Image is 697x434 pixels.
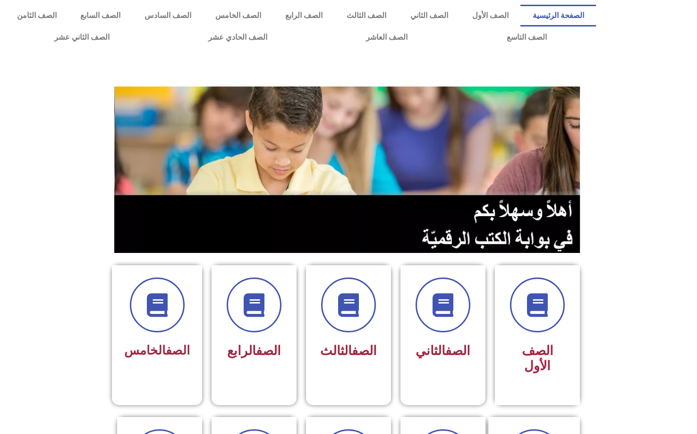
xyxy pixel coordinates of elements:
a: الصف [352,343,377,358]
a: الصف الثامن [5,5,68,26]
span: الثاني [416,343,470,358]
a: الصف التاسع [457,26,596,48]
span: الصف الأول [522,343,553,373]
a: الصف [445,343,470,358]
a: الصف العاشر [317,26,457,48]
a: الصف الثاني [399,5,460,26]
a: الصف [166,343,190,357]
a: الصف الثاني عشر [5,26,159,48]
a: الصف الحادي عشر [159,26,316,48]
a: الصفحة الرئيسية [520,5,596,26]
a: الصف الأول [460,5,520,26]
a: الصف السادس [133,5,204,26]
span: الرابع [227,343,281,358]
a: الصف الرابع [273,5,335,26]
a: الصف السابع [68,5,133,26]
a: الصف الثالث [335,5,399,26]
a: الصف الخامس [204,5,273,26]
span: الخامس [124,343,190,357]
span: الثالث [320,343,377,358]
a: الصف [256,343,281,358]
